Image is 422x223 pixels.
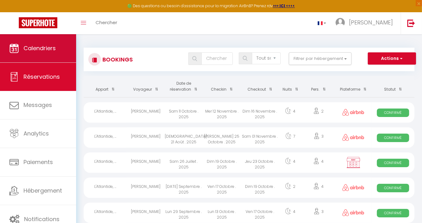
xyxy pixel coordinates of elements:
th: Sort by guest [127,76,164,97]
span: Hébergement [23,187,62,194]
a: Chercher [91,12,122,34]
button: Actions [368,52,416,65]
th: Sort by rentals [84,76,127,97]
th: Sort by status [372,76,414,97]
button: Filtrer par hébergement [289,52,352,65]
a: ... [PERSON_NAME] [331,12,401,34]
span: Notifications [24,215,60,223]
span: Chercher [96,19,117,26]
th: Sort by nights [279,76,302,97]
span: Calendriers [23,44,56,52]
span: Messages [23,101,52,109]
a: >>> ICI <<<< [273,3,295,8]
th: Sort by booking date [165,76,203,97]
th: Sort by checkin [203,76,241,97]
img: ... [336,18,345,27]
span: Analytics [23,130,49,137]
th: Sort by people [302,76,335,97]
h3: Bookings [101,52,133,66]
span: Réservations [23,73,60,81]
input: Chercher [201,52,233,65]
img: Super Booking [19,17,57,28]
th: Sort by channel [335,76,372,97]
span: [PERSON_NAME] [349,19,393,26]
span: Paiements [23,158,53,166]
th: Sort by checkout [241,76,279,97]
img: logout [407,19,415,27]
